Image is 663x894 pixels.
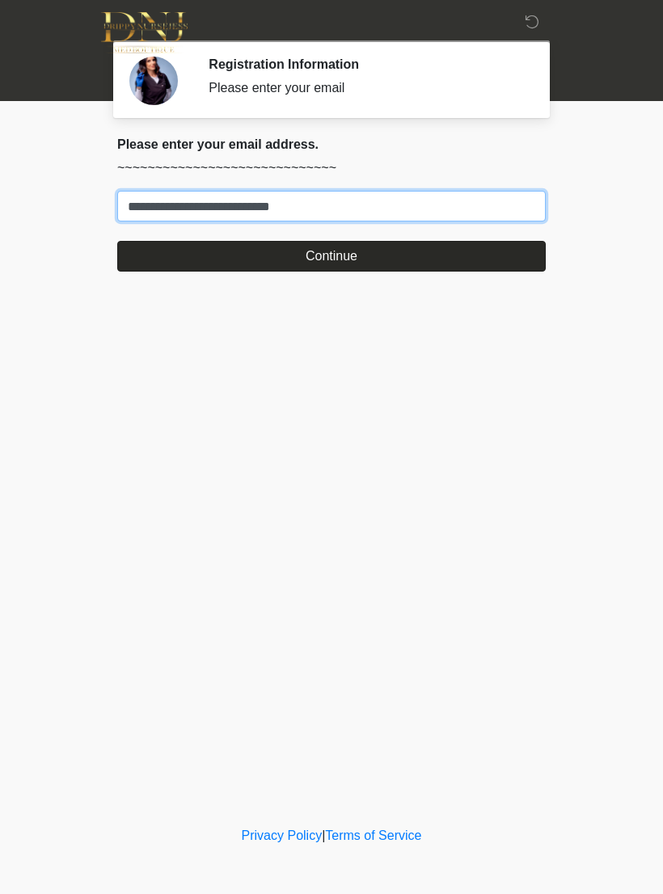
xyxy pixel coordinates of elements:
p: ~~~~~~~~~~~~~~~~~~~~~~~~~~~~~ [117,158,546,178]
div: Please enter your email [209,78,522,98]
img: Agent Avatar [129,57,178,105]
img: DNJ Med Boutique Logo [101,12,188,53]
button: Continue [117,241,546,272]
a: Privacy Policy [242,829,323,842]
a: Terms of Service [325,829,421,842]
a: | [322,829,325,842]
h2: Please enter your email address. [117,137,546,152]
